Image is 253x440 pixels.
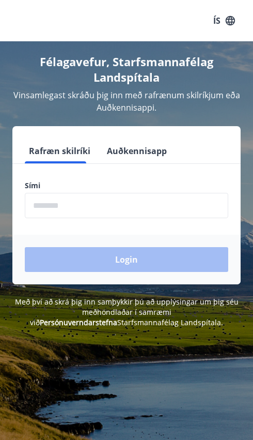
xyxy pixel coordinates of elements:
[12,54,241,85] h4: Félagavefur, Starfsmannafélag Landspítala
[25,139,94,163] button: Rafræn skilríki
[13,89,240,113] span: Vinsamlegast skráðu þig inn með rafrænum skilríkjum eða Auðkennisappi.
[103,139,171,163] button: Auðkennisapp
[15,297,239,327] span: Með því að skrá þig inn samþykkir þú að upplýsingar um þig séu meðhöndlaðar í samræmi við Starfsm...
[208,11,241,30] button: ÍS
[40,317,117,327] a: Persónuverndarstefna
[25,180,228,191] label: Sími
